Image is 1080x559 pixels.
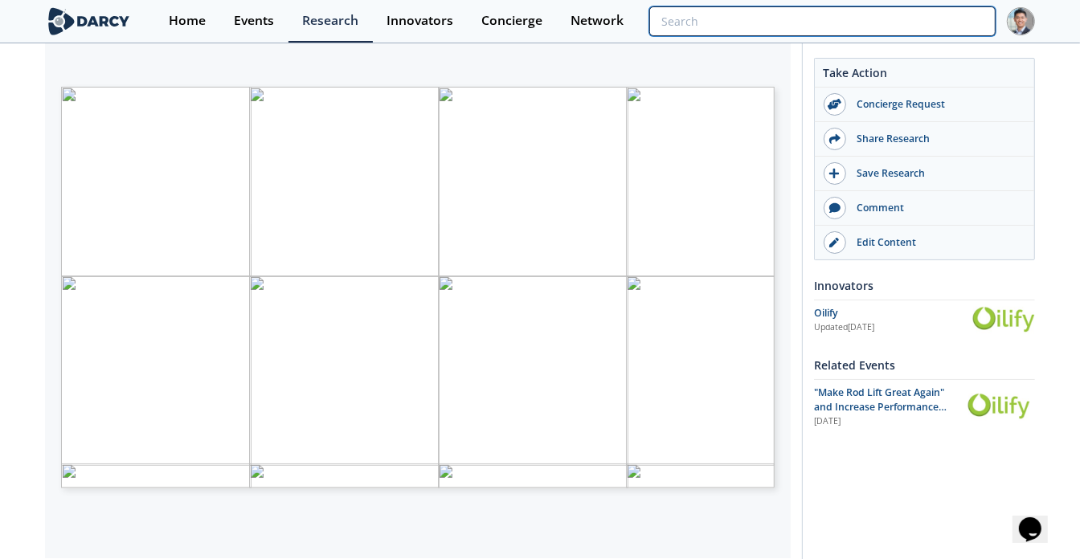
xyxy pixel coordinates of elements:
[846,132,1026,146] div: Share Research
[45,7,133,35] img: logo-wide.svg
[972,306,1035,334] img: Oilify
[846,97,1026,112] div: Concierge Request
[846,235,1026,250] div: Edit Content
[814,306,972,320] div: Oilify
[814,386,947,459] span: "Make Rod Lift Great Again" and Increase Performance with Oilify's Packerless Downhole Separator,...
[814,271,1035,300] div: Innovators
[169,14,206,27] div: Home
[967,393,1030,421] img: Oilify
[1007,7,1035,35] img: Profile
[481,14,542,27] div: Concierge
[814,321,972,334] div: Updated [DATE]
[1012,495,1064,543] iframe: chat widget
[649,6,996,36] input: Advanced Search
[387,14,453,27] div: Innovators
[814,306,1035,334] a: Oilify Updated[DATE] Oilify
[571,14,624,27] div: Network
[846,201,1026,215] div: Comment
[814,386,1035,428] a: "Make Rod Lift Great Again" and Increase Performance with Oilify's Packerless Downhole Separator,...
[815,226,1034,259] a: Edit Content
[814,415,956,428] div: [DATE]
[814,351,1035,379] div: Related Events
[846,166,1026,181] div: Save Research
[302,14,358,27] div: Research
[234,14,274,27] div: Events
[815,64,1034,88] div: Take Action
